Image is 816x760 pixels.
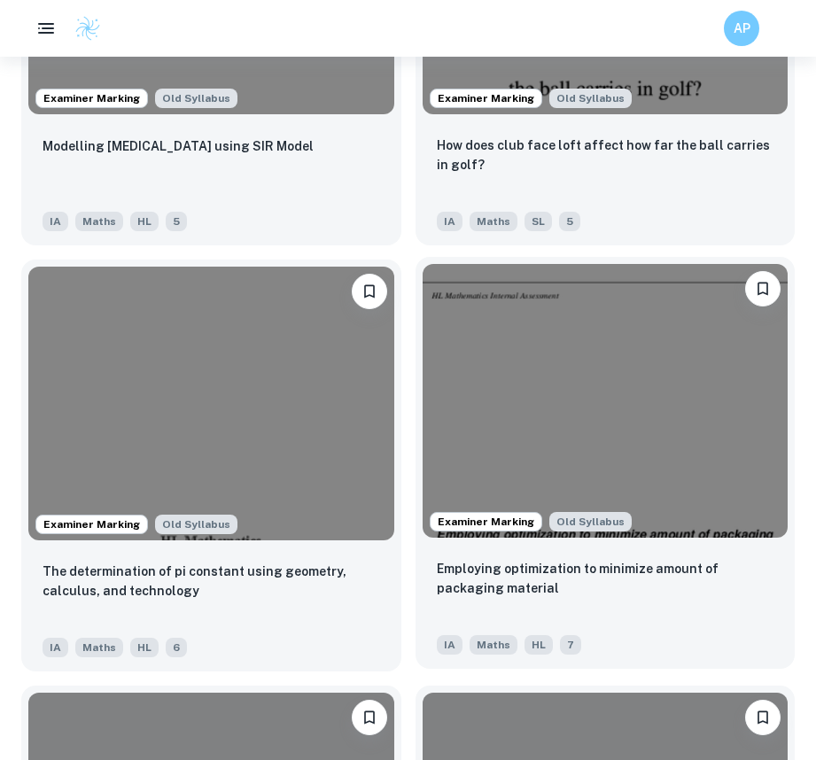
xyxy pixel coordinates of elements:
div: Although this IA is written for the old math syllabus (last exam in November 2020), the current I... [155,89,237,108]
a: Clastify logo [64,15,101,42]
img: Clastify logo [74,15,101,42]
span: Old Syllabus [549,89,632,108]
a: Examiner MarkingAlthough this IA is written for the old math syllabus (last exam in November 2020... [416,260,796,671]
span: 5 [166,212,187,231]
span: Examiner Marking [36,516,147,532]
span: Maths [470,635,517,655]
a: Examiner MarkingAlthough this IA is written for the old math syllabus (last exam in November 2020... [21,260,401,671]
span: IA [43,638,68,657]
div: Although this IA is written for the old math syllabus (last exam in November 2020), the current I... [549,512,632,531]
span: Old Syllabus [155,515,237,534]
p: Employing optimization to minimize amount of packaging material [437,559,774,598]
span: Maths [470,212,517,231]
span: Examiner Marking [431,90,541,106]
span: 7 [560,635,581,655]
span: HL [130,638,159,657]
span: IA [43,212,68,231]
span: IA [437,635,462,655]
h6: AP [732,19,752,38]
span: HL [130,212,159,231]
p: How does club face loft affect how far the ball carries in golf? [437,136,774,174]
span: 5 [559,212,580,231]
span: Maths [75,212,123,231]
button: AP [724,11,759,46]
button: Bookmark [352,274,387,309]
span: Maths [75,638,123,657]
p: Modelling COVID 19 using SIR Model [43,136,314,156]
span: IA [437,212,462,231]
span: Old Syllabus [549,512,632,531]
span: HL [525,635,553,655]
span: 6 [166,638,187,657]
span: Examiner Marking [36,90,147,106]
div: Although this IA is written for the old math syllabus (last exam in November 2020), the current I... [155,515,237,534]
button: Bookmark [352,700,387,735]
img: Maths IA example thumbnail: The determination of pi constant using g [28,267,394,540]
span: Old Syllabus [155,89,237,108]
img: Maths IA example thumbnail: Employing optimization to minimize amoun [423,264,789,538]
span: SL [525,212,552,231]
button: Bookmark [745,271,781,306]
div: Although this IA is written for the old math syllabus (last exam in November 2020), the current I... [549,89,632,108]
p: The determination of pi constant using geometry, calculus, and technology [43,562,380,601]
span: Examiner Marking [431,514,541,530]
button: Bookmark [745,700,781,735]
